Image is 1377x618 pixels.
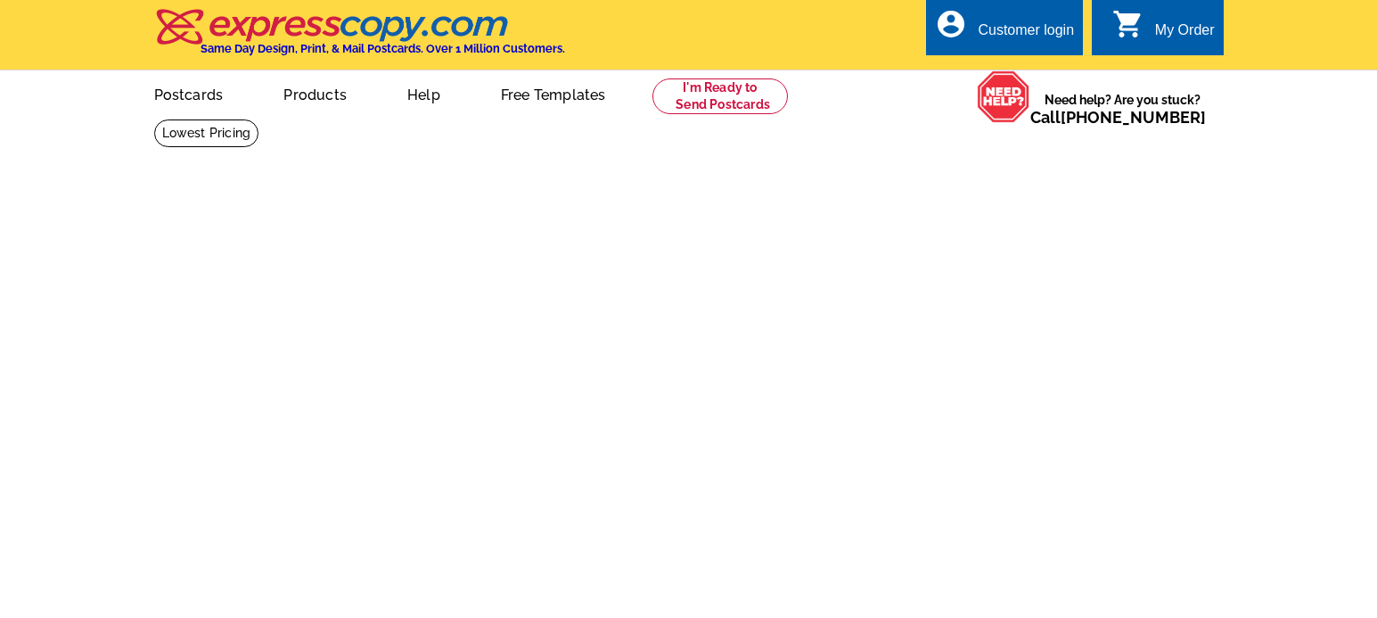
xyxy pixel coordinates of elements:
a: Postcards [126,72,252,114]
a: [PHONE_NUMBER] [1061,108,1206,127]
span: Call [1030,108,1206,127]
a: shopping_cart My Order [1112,20,1215,42]
a: account_circle Customer login [935,20,1074,42]
div: Customer login [978,22,1074,47]
a: Free Templates [472,72,635,114]
a: Products [255,72,375,114]
a: Help [379,72,469,114]
span: Need help? Are you stuck? [1030,91,1215,127]
div: My Order [1155,22,1215,47]
i: shopping_cart [1112,8,1144,40]
a: Same Day Design, Print, & Mail Postcards. Over 1 Million Customers. [154,21,565,55]
h4: Same Day Design, Print, & Mail Postcards. Over 1 Million Customers. [201,42,565,55]
i: account_circle [935,8,967,40]
img: help [977,70,1030,123]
